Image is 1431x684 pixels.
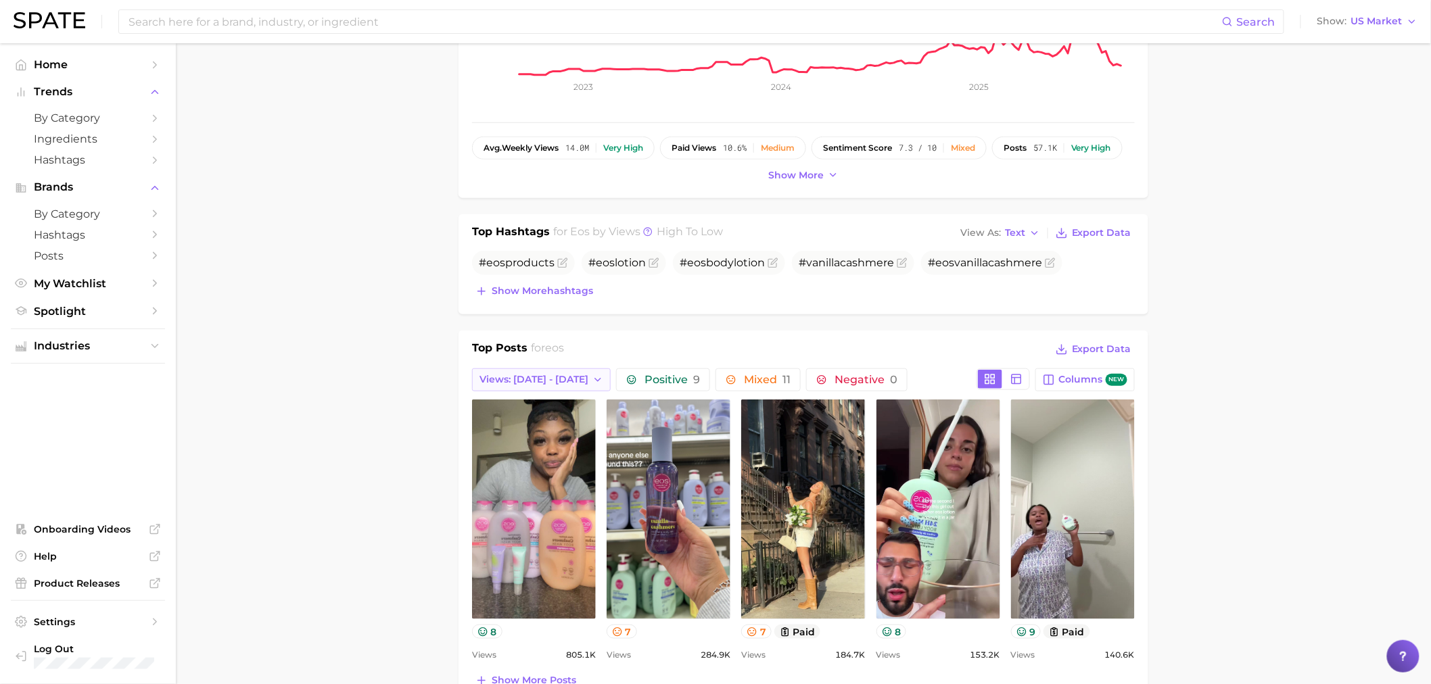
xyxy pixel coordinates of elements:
[565,143,589,153] span: 14.0m
[812,137,987,160] button: sentiment score7.3 / 10Mixed
[472,224,550,243] h1: Top Hashtags
[768,170,824,181] span: Show more
[34,181,142,193] span: Brands
[687,256,706,269] span: eos
[472,137,655,160] button: avg.weekly views14.0mVery high
[1043,625,1090,639] button: paid
[1072,227,1131,239] span: Export Data
[34,340,142,352] span: Industries
[935,256,954,269] span: eos
[492,285,593,297] span: Show more hashtags
[571,225,590,238] span: eos
[34,249,142,262] span: Posts
[607,625,637,639] button: 7
[11,82,165,102] button: Trends
[1045,258,1056,268] button: Flag as miscategorized or irrelevant
[1011,647,1035,663] span: Views
[11,245,165,266] a: Posts
[11,177,165,197] button: Brands
[680,256,765,269] span: # bodylotion
[1314,13,1421,30] button: ShowUS Market
[765,166,842,185] button: Show more
[11,336,165,356] button: Industries
[1071,143,1111,153] div: Very high
[761,143,795,153] div: Medium
[1035,368,1135,391] button: Columnsnew
[34,153,142,166] span: Hashtags
[34,112,142,124] span: by Category
[532,340,565,360] h2: for
[774,625,821,639] button: paid
[660,137,806,160] button: paid views10.6%Medium
[479,374,588,385] span: Views: [DATE] - [DATE]
[484,143,559,153] span: weekly views
[951,143,975,153] div: Mixed
[603,143,643,153] div: Very high
[1004,143,1027,153] span: posts
[557,258,568,268] button: Flag as miscategorized or irrelevant
[11,224,165,245] a: Hashtags
[1059,374,1127,387] span: Columns
[472,368,611,391] button: Views: [DATE] - [DATE]
[701,647,730,663] span: 284.9k
[34,616,142,628] span: Settings
[741,625,772,639] button: 7
[723,143,747,153] span: 10.6%
[649,258,659,268] button: Flag as miscategorized or irrelevant
[596,256,615,269] span: eos
[11,149,165,170] a: Hashtags
[970,647,1000,663] span: 153.2k
[472,647,496,663] span: Views
[34,58,142,71] span: Home
[11,301,165,322] a: Spotlight
[836,647,866,663] span: 184.7k
[672,143,716,153] span: paid views
[823,143,892,153] span: sentiment score
[11,639,165,673] a: Log out. Currently logged in with e-mail caitlin.delaney@loreal.com.
[992,137,1123,160] button: posts57.1kVery high
[768,258,778,268] button: Flag as miscategorized or irrelevant
[744,374,791,385] span: Mixed
[693,373,700,386] span: 9
[34,228,142,241] span: Hashtags
[472,340,527,360] h1: Top Posts
[890,373,897,386] span: 0
[782,373,791,386] span: 11
[1237,16,1275,28] span: Search
[1351,18,1403,25] span: US Market
[835,374,897,385] span: Negative
[34,577,142,589] span: Product Releases
[546,341,565,354] span: eos
[607,647,631,663] span: Views
[1106,374,1127,387] span: new
[960,229,1001,237] span: View As
[11,107,165,128] a: by Category
[127,10,1222,33] input: Search here for a brand, industry, or ingredient
[897,258,908,268] button: Flag as miscategorized or irrelevant
[1105,647,1135,663] span: 140.6k
[1011,625,1041,639] button: 9
[11,54,165,75] a: Home
[34,643,160,655] span: Log Out
[876,625,907,639] button: 8
[472,625,502,639] button: 8
[1317,18,1347,25] span: Show
[34,277,142,290] span: My Watchlist
[554,224,724,243] h2: for by Views
[1033,143,1057,153] span: 57.1k
[11,612,165,632] a: Settings
[34,523,142,535] span: Onboarding Videos
[11,203,165,224] a: by Category
[14,12,85,28] img: SPATE
[34,207,142,220] span: by Category
[1072,343,1131,355] span: Export Data
[657,225,724,238] span: high to low
[34,132,142,145] span: Ingredients
[1052,224,1135,243] button: Export Data
[799,256,894,269] span: #vanillacashmere
[899,143,937,153] span: 7.3 / 10
[34,550,142,562] span: Help
[486,256,505,269] span: eos
[566,647,596,663] span: 805.1k
[1005,229,1025,237] span: Text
